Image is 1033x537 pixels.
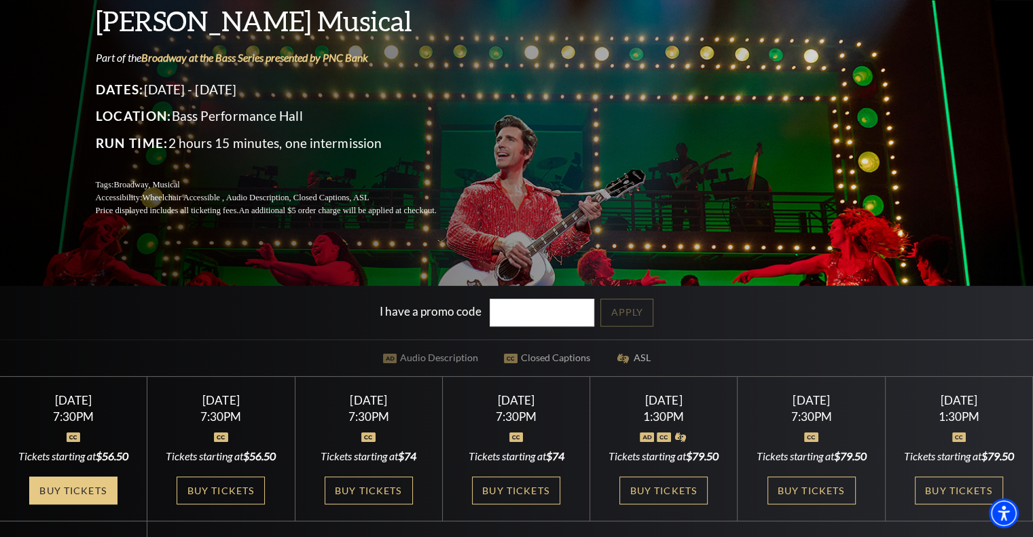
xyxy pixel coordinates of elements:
div: 7:30PM [164,411,278,422]
a: Buy Tickets [472,477,560,504]
img: icon_oc.svg [67,432,81,442]
img: icon_oc.svg [804,432,818,442]
img: icon_oc.svg [657,432,671,442]
div: Tickets starting at [606,449,721,464]
div: [DATE] [754,393,869,407]
div: [DATE] [606,393,721,407]
img: icon_ad.svg [640,432,654,442]
div: [DATE] [164,393,278,407]
p: [DATE] - [DATE] [96,79,469,100]
div: Tickets starting at [459,449,574,464]
span: $79.50 [686,449,719,462]
p: Part of the [96,50,469,65]
img: icon_oc.svg [214,432,228,442]
div: [DATE] [311,393,426,407]
img: icon_oc.svg [952,432,966,442]
span: An additional $5 order charge will be applied at checkout. [238,206,436,215]
img: icon_oc.svg [361,432,376,442]
span: Broadway, Musical [113,180,179,189]
div: [DATE] [901,393,1016,407]
a: Buy Tickets [177,477,265,504]
img: icon_oc.svg [509,432,524,442]
p: Accessibility: [96,191,469,204]
div: Tickets starting at [901,449,1016,464]
a: Buy Tickets [619,477,708,504]
div: 1:30PM [606,411,721,422]
span: $79.50 [981,449,1014,462]
div: 1:30PM [901,411,1016,422]
a: Buy Tickets [915,477,1003,504]
a: Broadway at the Bass Series presented by PNC Bank [141,51,368,64]
span: $79.50 [834,449,867,462]
div: 7:30PM [754,411,869,422]
span: $74 [545,449,564,462]
img: icon_asla.svg [674,432,688,442]
span: $56.50 [243,449,276,462]
a: Buy Tickets [767,477,856,504]
div: Tickets starting at [16,449,131,464]
p: Bass Performance Hall [96,105,469,127]
span: Dates: [96,81,144,97]
label: I have a promo code [380,304,482,318]
span: $74 [398,449,416,462]
p: Tags: [96,179,469,191]
div: 7:30PM [459,411,574,422]
div: Tickets starting at [754,449,869,464]
div: Accessibility Menu [989,498,1019,528]
div: [DATE] [459,393,574,407]
a: Buy Tickets [29,477,117,504]
span: Run Time: [96,135,168,151]
a: Buy Tickets [325,477,413,504]
div: 7:30PM [311,411,426,422]
span: Location: [96,108,172,124]
div: 7:30PM [16,411,131,422]
div: [DATE] [16,393,131,407]
span: Wheelchair Accessible , Audio Description, Closed Captions, ASL [142,193,369,202]
span: $56.50 [96,449,128,462]
p: 2 hours 15 minutes, one intermission [96,132,469,154]
div: Tickets starting at [164,449,278,464]
p: Price displayed includes all ticketing fees. [96,204,469,217]
div: Tickets starting at [311,449,426,464]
